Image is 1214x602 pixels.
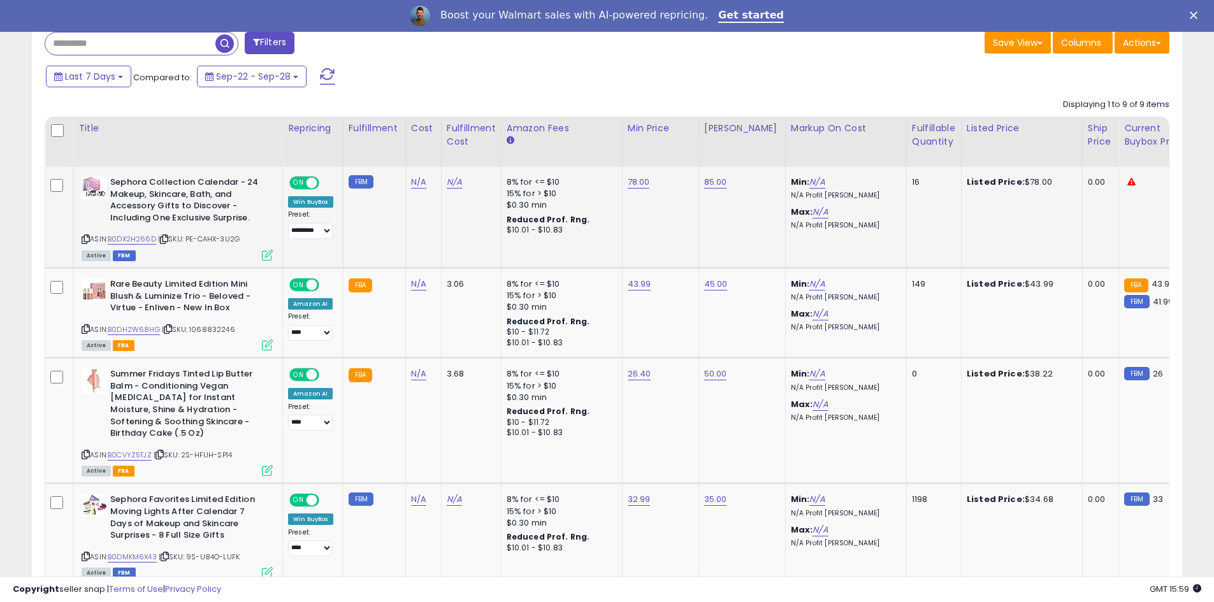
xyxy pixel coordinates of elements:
small: FBM [1124,367,1149,380]
div: 3.06 [447,278,491,290]
div: 16 [912,176,951,188]
span: All listings currently available for purchase on Amazon [82,340,111,351]
p: N/A Profit [PERSON_NAME] [791,539,897,548]
div: Listed Price [967,122,1077,135]
div: $10 - $11.72 [507,327,612,338]
span: All listings currently available for purchase on Amazon [82,466,111,477]
div: $10.01 - $10.83 [507,543,612,554]
small: FBM [1124,295,1149,308]
b: Listed Price: [967,493,1025,505]
img: Profile image for Adrian [410,6,430,26]
b: Listed Price: [967,176,1025,188]
span: ON [291,369,307,380]
a: N/A [809,493,825,506]
small: Amazon Fees. [507,135,514,147]
a: Get started [718,9,784,23]
div: 0.00 [1088,176,1109,188]
a: B0DMKM6X43 [108,552,157,563]
b: Max: [791,308,813,320]
div: Win BuyBox [288,513,333,525]
a: N/A [813,398,828,411]
a: B0CVYZ5TJZ [108,450,152,461]
a: N/A [411,493,426,506]
a: N/A [447,493,462,506]
a: 78.00 [628,176,650,189]
div: $0.30 min [507,517,612,529]
img: 31AObw01hwL._SL40_.jpg [82,368,107,394]
b: Reduced Prof. Rng. [507,214,590,225]
span: FBA [113,340,134,351]
div: $43.99 [967,278,1073,290]
a: N/A [809,176,825,189]
span: ON [291,178,307,189]
a: 43.99 [628,278,651,290]
span: | SKU: 9S-U84O-LUFK [159,552,240,562]
div: Repricing [288,122,338,135]
b: Rare Beauty Limited Edition Mini Blush & Luminize Trio - Beloved - Virtue - Enliven - New In Box [110,278,265,317]
p: N/A Profit [PERSON_NAME] [791,191,897,200]
span: Sep-22 - Sep-28 [216,70,291,83]
div: Min Price [628,122,693,135]
button: Last 7 Days [46,66,131,87]
div: [PERSON_NAME] [704,122,780,135]
span: Compared to: [133,71,192,83]
div: Boost your Walmart sales with AI-powered repricing. [440,9,708,22]
a: N/A [813,524,828,536]
small: FBA [1124,278,1148,292]
a: 85.00 [704,176,727,189]
a: B0DH2W68HG [108,324,160,335]
div: $10.01 - $10.83 [507,427,612,438]
div: Close [1190,11,1203,19]
div: 0 [912,368,951,380]
b: Listed Price: [967,278,1025,290]
a: N/A [447,176,462,189]
div: 8% for <= $10 [507,278,612,290]
button: Columns [1053,32,1113,54]
a: 45.00 [704,278,728,290]
span: 41.99 [1153,296,1174,308]
b: Reduced Prof. Rng. [507,531,590,542]
div: 0.00 [1088,278,1109,290]
b: Reduced Prof. Rng. [507,316,590,327]
b: Max: [791,524,813,536]
div: 8% for <= $10 [507,176,612,188]
span: | SKU: PE-CAHX-3U2G [158,234,240,244]
div: 3.68 [447,368,491,380]
span: 26 [1153,368,1163,380]
div: $10.01 - $10.83 [507,225,612,236]
div: Fulfillable Quantity [912,122,956,148]
div: $10.01 - $10.83 [507,338,612,348]
span: 33 [1153,493,1163,505]
span: FBM [113,250,136,261]
b: Min: [791,368,810,380]
p: N/A Profit [PERSON_NAME] [791,509,897,518]
b: Min: [791,493,810,505]
b: Summer Fridays Tinted Lip Butter Balm - Conditioning Vegan [MEDICAL_DATA] for Instant Moisture, S... [110,368,265,442]
b: Sephora Favorites Limited Edition Moving Lights After Calendar 7 Days of Makeup and Skincare Surp... [110,494,265,544]
a: N/A [809,368,825,380]
div: $0.30 min [507,392,612,403]
div: 0.00 [1088,494,1109,505]
div: Fulfillment [349,122,400,135]
small: FBM [349,175,373,189]
div: Current Buybox Price [1124,122,1190,148]
img: 41lCdAKPKyL._SL40_.jpg [82,494,107,517]
div: $78.00 [967,176,1073,188]
a: B0DX2H266D [108,234,156,245]
a: Privacy Policy [165,583,221,595]
b: Max: [791,398,813,410]
small: FBM [1124,492,1149,506]
div: 1198 [912,494,951,505]
div: 15% for > $10 [507,290,612,301]
div: Amazon AI [288,388,333,399]
div: ASIN: [82,278,273,349]
b: Min: [791,176,810,188]
div: 0.00 [1088,368,1109,380]
div: 149 [912,278,951,290]
span: 43.99 [1152,278,1175,290]
span: ON [291,280,307,290]
div: Preset: [288,528,333,557]
div: 15% for > $10 [507,188,612,199]
span: FBA [113,466,134,477]
a: 26.40 [628,368,651,380]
